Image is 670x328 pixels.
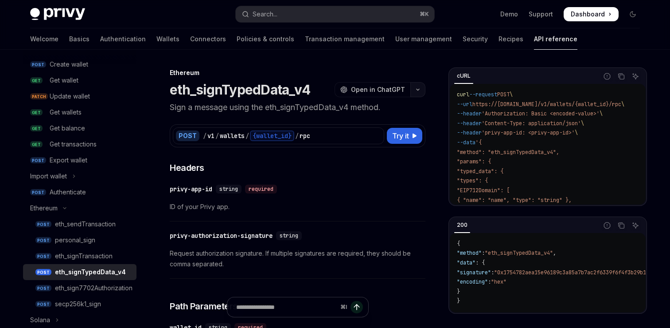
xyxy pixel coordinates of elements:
[457,158,491,165] span: "params": {
[50,59,88,70] div: Create wallet
[30,77,43,84] span: GET
[510,91,513,98] span: \
[295,131,299,140] div: /
[35,221,51,228] span: POST
[23,168,136,184] button: Toggle Import wallet section
[615,220,627,231] button: Copy the contents from the code block
[529,10,553,19] a: Support
[23,216,136,232] a: POSTeth_sendTransaction
[30,109,43,116] span: GET
[601,220,613,231] button: Report incorrect code
[601,71,613,82] button: Report incorrect code
[50,139,97,150] div: Get transactions
[600,110,603,117] span: \
[482,249,485,257] span: :
[55,299,101,309] div: secp256k1_sign
[475,139,482,146] span: '{
[23,56,136,72] a: POSTCreate wallet
[457,139,475,146] span: --data
[499,28,523,50] a: Recipes
[245,131,249,140] div: /
[351,85,405,94] span: Open in ChatGPT
[203,131,206,140] div: /
[626,7,640,21] button: Toggle dark mode
[457,249,482,257] span: "method"
[457,177,488,184] span: "types": {
[23,264,136,280] a: POSTeth_signTypedData_v4
[237,28,294,50] a: Policies & controls
[482,110,600,117] span: 'Authorization: Basic <encoded-value>'
[615,71,627,82] button: Copy the contents from the code block
[457,187,510,194] span: "EIP712Domain": [
[236,6,434,22] button: Open search
[23,120,136,136] a: GETGet balance
[581,120,584,127] span: \
[170,185,212,194] div: privy-app-id
[280,232,298,239] span: string
[23,184,136,200] a: POSTAuthenticate
[170,231,273,240] div: privy-authorization-signature
[50,187,86,198] div: Authenticate
[457,168,503,175] span: "typed_data": {
[475,259,485,266] span: : {
[220,131,245,140] div: wallets
[621,101,624,108] span: \
[55,235,95,245] div: personal_sign
[457,101,472,108] span: --url
[30,125,43,132] span: GET
[35,253,51,260] span: POST
[100,28,146,50] a: Authentication
[69,28,90,50] a: Basics
[55,283,132,293] div: eth_sign7702Authorization
[55,219,116,229] div: eth_sendTransaction
[335,82,410,97] button: Open in ChatGPT
[30,141,43,148] span: GET
[55,267,126,277] div: eth_signTypedData_v4
[457,110,482,117] span: --header
[170,101,425,114] p: Sign a message using the eth_signTypedData_v4 method.
[50,107,82,118] div: Get wallets
[156,28,179,50] a: Wallets
[482,120,581,127] span: 'Content-Type: application/json'
[482,129,575,136] span: 'privy-app-id: <privy-app-id>'
[488,278,491,285] span: :
[395,28,452,50] a: User management
[420,11,429,18] span: ⌘ K
[485,249,553,257] span: "eth_signTypedData_v4"
[30,93,48,100] span: PATCH
[55,251,113,261] div: eth_signTransaction
[457,129,482,136] span: --header
[207,131,214,140] div: v1
[253,9,277,20] div: Search...
[30,157,46,164] span: POST
[457,91,469,98] span: curl
[30,203,58,213] div: Ethereum
[491,269,494,276] span: :
[35,285,51,292] span: POST
[50,123,85,134] div: Get balance
[23,104,136,120] a: GETGet wallets
[457,259,475,266] span: "data"
[457,149,559,156] span: "method": "eth_signTypedData_v4",
[245,185,277,194] div: required
[300,131,310,140] div: rpc
[190,28,226,50] a: Connectors
[457,240,460,247] span: {
[30,315,50,325] div: Solana
[457,269,491,276] span: "signature"
[30,61,46,68] span: POST
[454,71,473,81] div: cURL
[472,101,621,108] span: https://[DOMAIN_NAME]/v1/wallets/{wallet_id}/rpc
[50,91,90,102] div: Update wallet
[500,10,518,19] a: Demo
[491,278,506,285] span: "hex"
[387,128,422,144] button: Try it
[176,130,199,141] div: POST
[30,171,67,182] div: Import wallet
[457,197,572,204] span: { "name": "name", "type": "string" },
[392,130,409,141] span: Try it
[170,248,425,269] span: Request authorization signature. If multiple signatures are required, they should be comma separa...
[219,186,238,193] span: string
[463,28,488,50] a: Security
[457,278,488,285] span: "encoding"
